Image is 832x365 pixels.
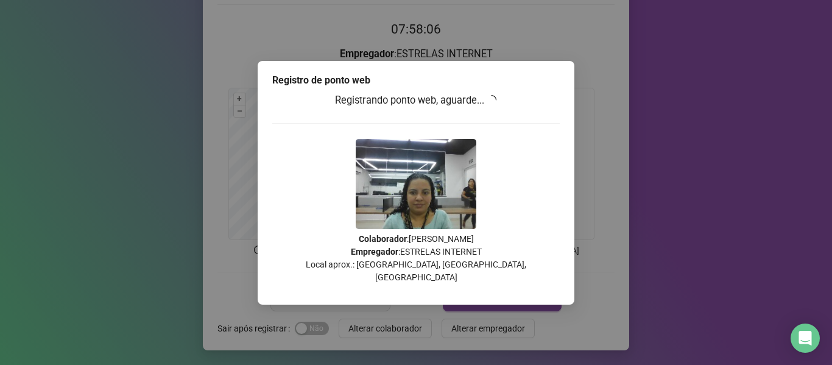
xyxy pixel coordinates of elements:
[272,93,560,108] h3: Registrando ponto web, aguarde...
[359,234,407,244] strong: Colaborador
[272,73,560,88] div: Registro de ponto web
[356,139,476,229] img: 9k=
[791,324,820,353] div: Open Intercom Messenger
[351,247,398,257] strong: Empregador
[485,94,498,107] span: loading
[272,233,560,284] p: : [PERSON_NAME] : ESTRELAS INTERNET Local aprox.: [GEOGRAPHIC_DATA], [GEOGRAPHIC_DATA], [GEOGRAPH...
